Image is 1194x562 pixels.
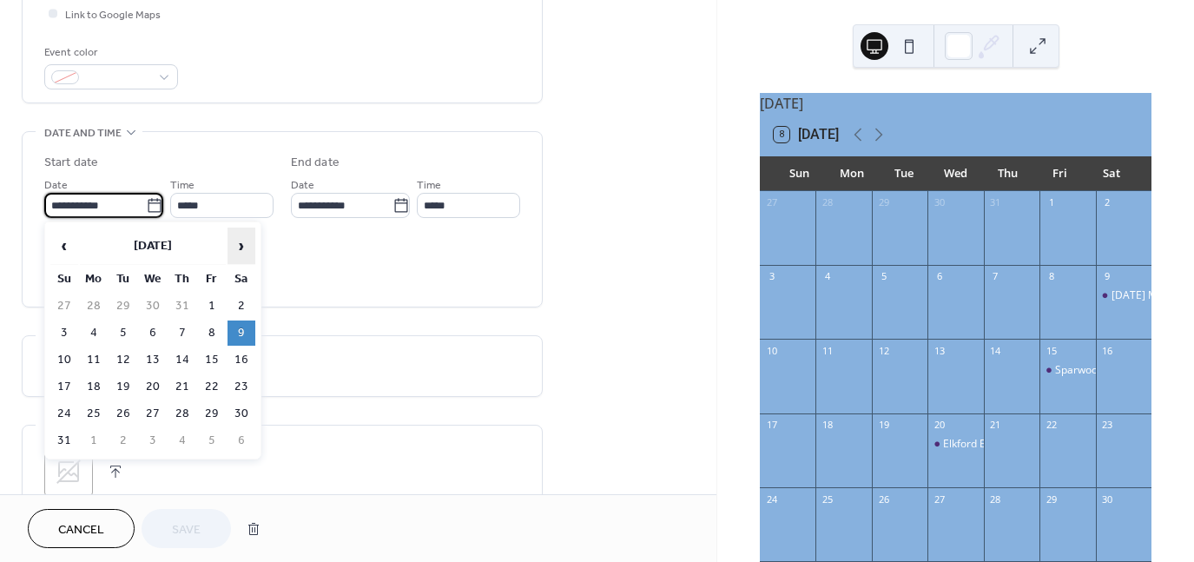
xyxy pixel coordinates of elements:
div: 26 [877,493,890,506]
span: Time [170,176,195,195]
span: Date [291,176,314,195]
div: 8 [1045,270,1058,283]
div: 13 [933,344,946,357]
div: 28 [989,493,1002,506]
th: We [139,267,167,292]
td: 31 [168,294,196,319]
td: 28 [80,294,108,319]
div: 3 [765,270,778,283]
td: 19 [109,374,137,400]
span: ‹ [51,228,77,263]
td: 26 [109,401,137,426]
div: Elkford Evening Farmers Market [943,437,1098,452]
div: Start date [44,154,98,172]
td: 27 [50,294,78,319]
span: Time [417,176,441,195]
div: 29 [1045,493,1058,506]
div: 12 [877,344,890,357]
td: 9 [228,321,255,346]
div: 29 [877,196,890,209]
div: Tue [878,156,930,191]
div: 17 [765,419,778,432]
div: 2 [1101,196,1114,209]
td: 29 [109,294,137,319]
td: 27 [139,401,167,426]
td: 13 [139,347,167,373]
div: 1 [1045,196,1058,209]
div: 11 [821,344,834,357]
td: 11 [80,347,108,373]
td: 18 [80,374,108,400]
div: 14 [989,344,1002,357]
td: 15 [198,347,226,373]
div: Sun [774,156,826,191]
td: 2 [228,294,255,319]
div: End date [291,154,340,172]
th: Su [50,267,78,292]
div: Elkford Evening Farmers Market [927,437,983,452]
div: 27 [765,196,778,209]
div: Thu [981,156,1033,191]
div: 28 [821,196,834,209]
th: Th [168,267,196,292]
td: 16 [228,347,255,373]
td: 10 [50,347,78,373]
td: 24 [50,401,78,426]
span: › [228,228,254,263]
td: 30 [228,401,255,426]
td: 30 [139,294,167,319]
div: Saturday Morning Coffee in Elkford [1096,288,1151,303]
div: 15 [1045,344,1058,357]
td: 3 [139,428,167,453]
td: 28 [168,401,196,426]
div: Sparwood Farmer's Market [1039,363,1095,378]
td: 5 [198,428,226,453]
div: 10 [765,344,778,357]
div: 21 [989,419,1002,432]
td: 22 [198,374,226,400]
div: 7 [989,270,1002,283]
td: 21 [168,374,196,400]
th: Fr [198,267,226,292]
div: 30 [933,196,946,209]
div: Sat [1085,156,1138,191]
div: Mon [826,156,878,191]
div: 4 [821,270,834,283]
td: 6 [139,321,167,346]
td: 31 [50,428,78,453]
span: Cancel [58,521,104,539]
th: Sa [228,267,255,292]
div: ; [44,447,93,496]
div: 30 [1101,493,1114,506]
div: 20 [933,419,946,432]
div: 5 [877,270,890,283]
td: 5 [109,321,137,346]
td: 4 [168,428,196,453]
td: 3 [50,321,78,346]
td: 1 [198,294,226,319]
th: Mo [80,267,108,292]
th: Tu [109,267,137,292]
div: 25 [821,493,834,506]
div: 24 [765,493,778,506]
th: [DATE] [80,228,226,265]
button: Cancel [28,509,135,548]
td: 20 [139,374,167,400]
div: Event color [44,43,175,62]
td: 4 [80,321,108,346]
div: [DATE] [760,93,1151,114]
td: 12 [109,347,137,373]
td: 6 [228,428,255,453]
div: 19 [877,419,890,432]
td: 2 [109,428,137,453]
span: Date and time [44,124,122,142]
div: 16 [1101,344,1114,357]
div: 22 [1045,419,1058,432]
span: Link to Google Maps [65,6,161,24]
div: Wed [930,156,982,191]
div: 23 [1101,419,1114,432]
div: 9 [1101,270,1114,283]
div: Fri [1033,156,1085,191]
div: 6 [933,270,946,283]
